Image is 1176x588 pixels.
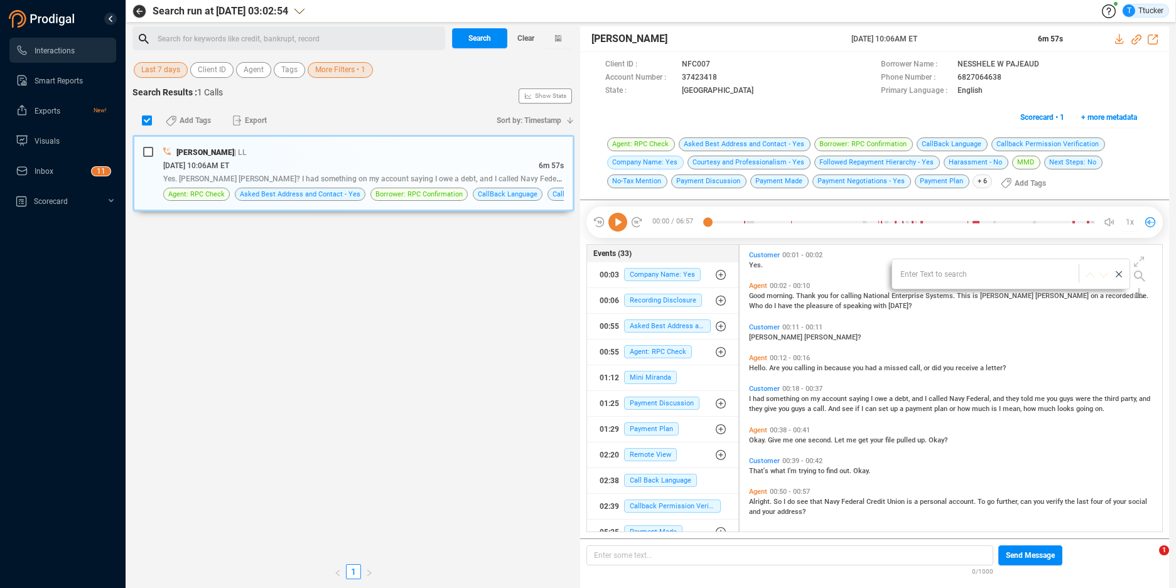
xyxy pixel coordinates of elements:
span: Add Tags [1015,173,1046,193]
span: [GEOGRAPHIC_DATA] [682,85,753,98]
span: Okay? [929,436,947,444]
span: find [826,467,839,475]
span: had [865,364,878,372]
span: Send Message [1006,545,1055,565]
span: Asked Best Address and Contact - Yes [624,319,711,333]
button: Sort by: Timestamp [489,110,575,131]
span: And [828,405,842,413]
span: going [1076,405,1095,413]
span: Thank [796,292,817,300]
span: 1 [1159,545,1169,555]
span: line. [1135,292,1148,300]
span: Asked Best Address and Contact - Yes [240,188,360,200]
span: Client ID : [605,58,676,72]
span: Payment Made [624,525,682,538]
span: speaking [843,302,873,310]
li: Exports [9,98,116,123]
span: Callback Permission Verification [991,137,1105,151]
span: National [863,292,892,300]
span: second. [808,436,834,444]
div: 00:03 [600,265,619,285]
span: [PERSON_NAME] [1035,292,1091,300]
span: Enterprise [892,292,925,300]
div: 00:06 [600,291,619,311]
span: you [1033,498,1046,506]
span: I [871,395,875,403]
span: I [784,498,787,506]
span: Clear [517,28,534,48]
span: Navy [824,498,841,506]
span: your [762,508,777,516]
span: did [932,364,943,372]
span: Are [769,364,782,372]
a: Smart Reports [16,68,106,93]
span: on [801,395,811,403]
span: [PERSON_NAME] [176,148,234,157]
span: Agent: RPC Check [624,345,692,358]
button: 01:29Payment Plan [587,417,738,442]
span: of [835,302,843,310]
span: have [778,302,794,310]
span: Agent [244,62,264,78]
iframe: Intercom live chat [1133,545,1163,575]
span: NFC007 [682,58,710,72]
span: Borrower Name : [881,58,951,72]
span: a [980,364,986,372]
span: Callback Permission Verification [553,188,655,200]
button: 02:39Callback Permission Verification [587,494,738,519]
span: is [991,405,999,413]
span: called [929,395,949,403]
div: 00:55 [600,342,619,362]
span: receive [956,364,980,372]
div: 05:25 [600,522,619,542]
span: Who [749,302,765,310]
span: you [817,292,830,300]
span: 6m 57s [539,161,564,170]
sup: 11 [92,167,111,176]
span: a [900,405,905,413]
span: I [861,405,865,413]
button: 01:12Mini Miranda [587,365,738,390]
span: Payment Negotiations - Yes [812,174,911,188]
button: Clear [507,28,545,48]
span: looks [1057,405,1076,413]
span: account. [949,498,978,506]
a: Interactions [16,38,106,63]
span: Smart Reports [35,77,83,85]
span: 1x [1126,212,1134,232]
span: up. [917,436,929,444]
span: Company Name: Yes [624,268,701,281]
button: Show Stats [519,88,572,104]
span: Show Stats [535,21,566,171]
span: a [1100,292,1106,300]
span: [PERSON_NAME]? [804,333,861,341]
span: left [334,569,342,577]
span: call, [909,364,924,372]
span: give [764,405,779,413]
span: saying [849,395,871,403]
span: Last 7 days [141,62,180,78]
span: Account Number : [605,72,676,85]
span: you [853,364,865,372]
span: Okay. [853,467,870,475]
span: 00:02 - 00:10 [767,282,812,290]
button: More Filters • 1 [308,62,373,78]
span: payment [905,405,934,413]
div: 02:20 [600,445,619,465]
span: Mini Miranda [624,371,677,384]
span: To [978,498,987,506]
button: 1x [1121,213,1139,231]
span: and [1139,395,1150,403]
span: State : [605,85,676,98]
span: More Filters • 1 [315,62,365,78]
span: + more metadata [1081,107,1137,127]
div: [PERSON_NAME]| LL[DATE] 10:06AM ET6m 57sYes. [PERSON_NAME] [PERSON_NAME]? I had something on my a... [132,135,575,211]
span: right [365,569,373,577]
span: the [794,302,806,310]
span: is [907,498,914,506]
span: New! [94,98,106,123]
span: 6m 57s [1038,35,1063,43]
span: a [889,395,895,403]
span: on. [1095,405,1104,413]
span: me [783,436,795,444]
